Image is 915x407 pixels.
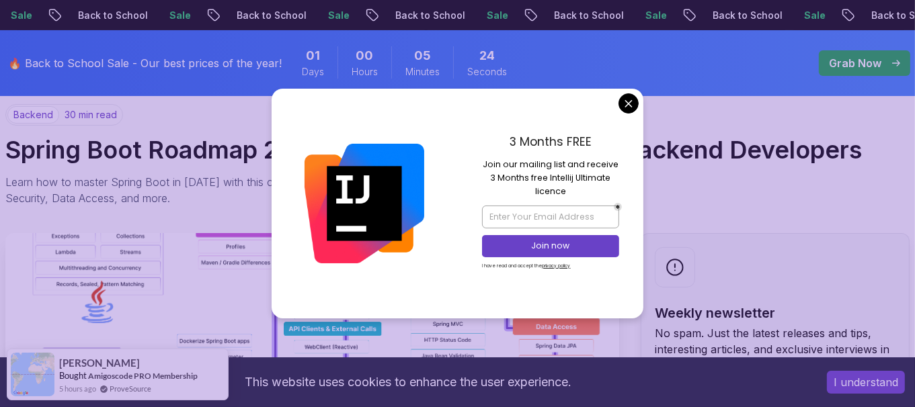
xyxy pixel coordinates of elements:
[7,106,59,124] p: backend
[5,174,608,206] p: Learn how to master Spring Boot in [DATE] with this complete roadmap covering Java fundamentals, ...
[479,46,495,65] span: 24 Seconds
[5,136,910,163] h1: Spring Boot Roadmap 2025: The Complete Guide for Backend Developers
[59,370,87,381] span: Bought
[475,9,518,22] p: Sale
[793,9,836,22] p: Sale
[543,9,634,22] p: Back to School
[306,46,320,65] span: 1 Days
[384,9,475,22] p: Back to School
[225,9,317,22] p: Back to School
[59,383,96,394] span: 5 hours ago
[65,108,117,122] p: 30 min read
[10,367,807,397] div: This website uses cookies to enhance the user experience.
[59,357,140,369] span: [PERSON_NAME]
[67,9,158,22] p: Back to School
[827,371,905,394] button: Accept cookies
[467,65,507,79] span: Seconds
[405,65,440,79] span: Minutes
[352,65,378,79] span: Hours
[8,55,282,71] p: 🔥 Back to School Sale - Our best prices of the year!
[701,9,793,22] p: Back to School
[655,304,896,322] h2: Weekly newsletter
[655,325,896,373] p: No spam. Just the latest releases and tips, interesting articles, and exclusive interviews in you...
[414,46,431,65] span: 5 Minutes
[158,9,201,22] p: Sale
[110,383,151,394] a: ProveSource
[302,65,324,79] span: Days
[317,9,360,22] p: Sale
[634,9,677,22] p: Sale
[356,46,374,65] span: 0 Hours
[11,353,54,396] img: provesource social proof notification image
[829,55,881,71] p: Grab Now
[88,371,198,381] a: Amigoscode PRO Membership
